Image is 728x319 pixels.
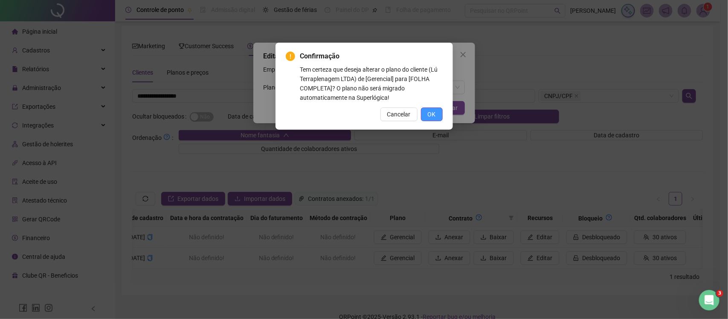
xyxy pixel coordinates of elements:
span: exclamation-circle [286,52,295,61]
iframe: Intercom live chat [699,290,719,310]
span: Cancelar [387,110,411,119]
button: Cancelar [380,107,418,121]
span: OK [428,110,436,119]
button: OK [421,107,443,121]
span: 3 [716,290,723,297]
div: Tem certeza que deseja alterar o plano do cliente (Lú Terraplenagem LTDA) de [Gerencial] para [FO... [300,65,443,102]
span: Confirmação [300,51,443,61]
